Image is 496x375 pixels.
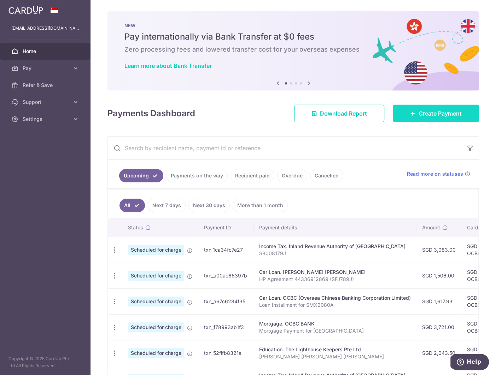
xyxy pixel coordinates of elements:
[259,301,411,309] p: Loan Installment for SMX2080A
[23,82,69,89] span: Refer & Save
[467,224,494,231] span: CardUp fee
[198,314,253,340] td: txn_f78993ab1f3
[23,65,69,72] span: Pay
[407,170,470,177] a: Read more on statuses
[259,294,411,301] div: Car Loan. OCBC (Oversea Chinese Banking Corporation Limited)
[128,322,184,332] span: Scheduled for charge
[259,269,411,276] div: Car Loan. [PERSON_NAME] [PERSON_NAME]
[320,109,367,118] span: Download Report
[422,224,440,231] span: Amount
[23,116,69,123] span: Settings
[119,199,145,212] a: All
[198,218,253,237] th: Payment ID
[310,169,343,182] a: Cancelled
[128,271,184,281] span: Scheduled for charge
[124,45,462,54] h6: Zero processing fees and lowered transfer cost for your overseas expenses
[419,109,462,118] span: Create Payment
[259,250,411,257] p: S8008179J
[128,348,184,358] span: Scheduled for charge
[128,224,143,231] span: Status
[259,346,411,353] div: Education. The Lighthouse Keepers Pte Ltd
[128,245,184,255] span: Scheduled for charge
[198,237,253,263] td: txn_1ca34fc7e27
[124,62,212,69] a: Learn more about Bank Transfer
[108,137,462,159] input: Search by recipient name, payment id or reference
[450,354,489,371] iframe: Opens a widget where you can find more information
[253,218,416,237] th: Payment details
[107,11,479,90] img: Bank transfer banner
[259,243,411,250] div: Income Tax. Inland Revenue Authority of [GEOGRAPHIC_DATA]
[416,263,461,288] td: SGD 1,506.00
[259,320,411,327] div: Mortgage. OCBC BANK
[128,297,184,306] span: Scheduled for charge
[416,314,461,340] td: SGD 3,721.00
[188,199,230,212] a: Next 30 days
[198,340,253,366] td: txn_52fffb8321a
[277,169,307,182] a: Overdue
[259,353,411,360] p: [PERSON_NAME] [PERSON_NAME] [PERSON_NAME]
[198,288,253,314] td: txn_a67c6284f35
[416,237,461,263] td: SGD 3,083.00
[259,276,411,283] p: HP Agreement 44336912869 (SFJ789J)
[124,31,462,42] h5: Pay internationally via Bank Transfer at $0 fees
[294,105,384,122] a: Download Report
[233,199,288,212] a: More than 1 month
[393,105,479,122] a: Create Payment
[8,6,43,14] img: CardUp
[259,327,411,334] p: Mortgage Payment for [GEOGRAPHIC_DATA]
[107,107,195,120] h4: Payments Dashboard
[11,25,79,32] p: [EMAIL_ADDRESS][DOMAIN_NAME]
[198,263,253,288] td: txn_a00ae66397b
[407,170,463,177] span: Read more on statuses
[416,340,461,366] td: SGD 2,043.50
[148,199,186,212] a: Next 7 days
[416,288,461,314] td: SGD 1,617.93
[166,169,228,182] a: Payments on the way
[23,48,69,55] span: Home
[23,99,69,106] span: Support
[124,23,462,28] p: NEW
[119,169,163,182] a: Upcoming
[231,169,274,182] a: Recipient paid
